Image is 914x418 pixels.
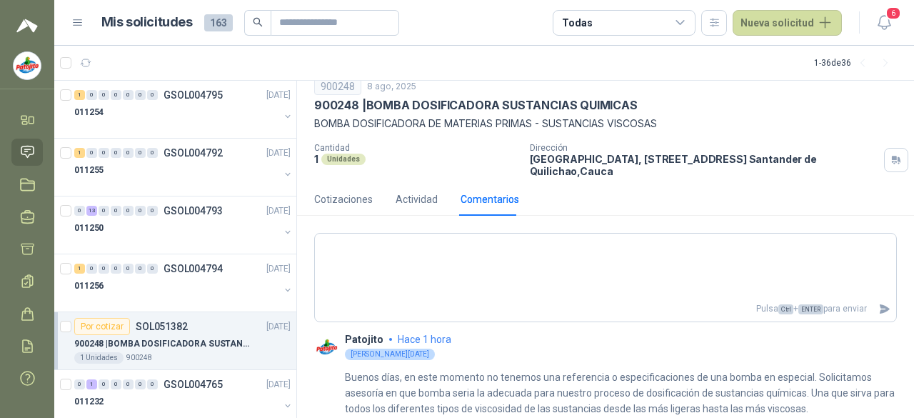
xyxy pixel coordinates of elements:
[314,116,897,131] p: BOMBA DOSIFICADORA DE MATERIAS PRIMAS - SUSTANCIAS VISCOSAS
[99,264,109,274] div: 0
[74,337,252,351] p: 900248 | BOMBA DOSIFICADORA SUSTANCIAS QUIMICAS
[74,352,124,364] div: 1 Unidades
[135,379,146,389] div: 0
[74,222,104,235] p: 011250
[873,297,896,322] button: Enviar
[99,90,109,100] div: 0
[530,143,878,153] p: Dirección
[253,17,263,27] span: search
[778,304,793,314] span: Ctrl
[123,379,134,389] div: 0
[733,10,842,36] button: Nueva solicitud
[135,264,146,274] div: 0
[266,204,291,218] p: [DATE]
[885,6,901,20] span: 6
[74,260,293,306] a: 1 0 0 0 0 0 0 GSOL004794[DATE] 011256
[74,264,85,274] div: 1
[266,320,291,334] p: [DATE]
[86,206,97,216] div: 13
[86,90,97,100] div: 0
[74,148,85,158] div: 1
[530,153,878,177] p: [GEOGRAPHIC_DATA], [STREET_ADDRESS] Santander de Quilichao , Cauca
[99,379,109,389] div: 0
[74,202,293,248] a: 0 13 0 0 0 0 0 GSOL004793[DATE] 011250
[398,334,451,345] span: hace 1 hora
[314,153,318,165] p: 1
[871,10,897,36] button: 6
[367,80,416,94] p: 8 ago, 2025
[266,262,291,276] p: [DATE]
[123,264,134,274] div: 0
[111,379,121,389] div: 0
[74,86,293,132] a: 1 0 0 0 0 0 0 GSOL004795[DATE] 011254
[147,90,158,100] div: 0
[86,379,97,389] div: 1
[74,318,130,335] div: Por cotizar
[345,334,383,345] p: Patojito
[86,148,97,158] div: 0
[135,148,146,158] div: 0
[147,206,158,216] div: 0
[74,90,85,100] div: 1
[314,78,361,95] div: 900248
[99,148,109,158] div: 0
[266,146,291,160] p: [DATE]
[164,264,223,274] p: GSOL004794
[74,106,104,119] p: 011254
[315,297,873,322] p: Pulsa + para enviar
[461,191,519,207] div: Comentarios
[164,206,223,216] p: GSOL004793
[204,14,233,31] span: 163
[86,264,97,274] div: 0
[123,148,134,158] div: 0
[54,312,296,370] a: Por cotizarSOL051382[DATE] 900248 |BOMBA DOSIFICADORA SUSTANCIAS QUIMICAS1 Unidades900248
[74,144,293,190] a: 1 0 0 0 0 0 0 GSOL004792[DATE] 011255
[562,15,592,31] div: Todas
[314,335,339,360] img: Company Logo
[111,264,121,274] div: 0
[111,148,121,158] div: 0
[74,164,104,177] p: 011255
[126,352,152,364] p: 900248
[164,90,223,100] p: GSOL004795
[266,378,291,392] p: [DATE]
[74,279,104,293] p: 011256
[101,12,193,33] h1: Mis solicitudes
[123,90,134,100] div: 0
[99,206,109,216] div: 0
[314,143,518,153] p: Cantidad
[74,379,85,389] div: 0
[16,17,38,34] img: Logo peakr
[123,206,134,216] div: 0
[135,206,146,216] div: 0
[164,148,223,158] p: GSOL004792
[314,191,373,207] div: Cotizaciones
[266,89,291,102] p: [DATE]
[111,90,121,100] div: 0
[14,52,41,79] img: Company Logo
[814,51,897,74] div: 1 - 36 de 36
[74,395,104,409] p: 011232
[798,304,823,314] span: ENTER
[74,206,85,216] div: 0
[345,369,897,417] p: Buenos días, en este momento no tenemos una referencia o especificaciones de una bomba en especia...
[147,264,158,274] div: 0
[147,148,158,158] div: 0
[396,191,438,207] div: Actividad
[321,154,366,165] div: Unidades
[136,322,188,332] p: SOL051382
[135,90,146,100] div: 0
[147,379,158,389] div: 0
[345,349,435,360] div: [PERSON_NAME][DATE]
[314,98,638,113] p: 900248 | BOMBA DOSIFICADORA SUSTANCIAS QUIMICAS
[164,379,223,389] p: GSOL004765
[111,206,121,216] div: 0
